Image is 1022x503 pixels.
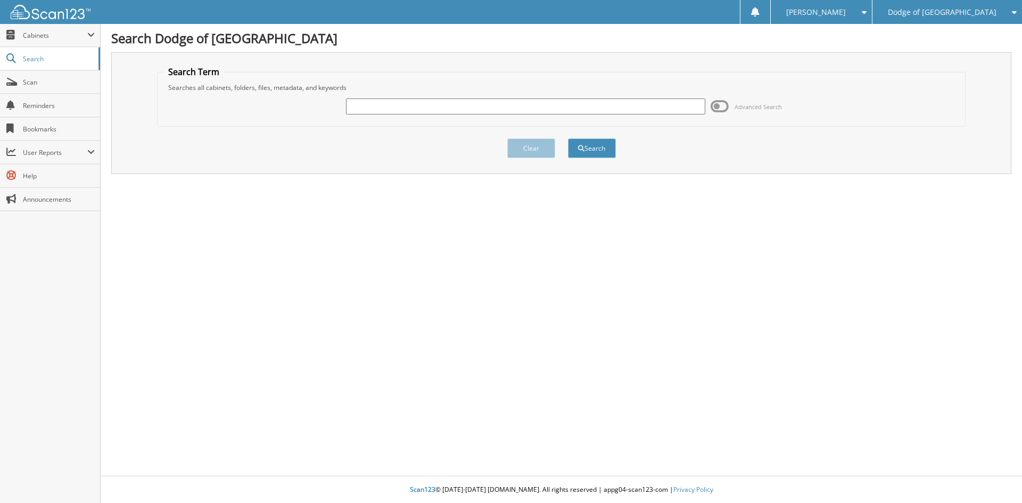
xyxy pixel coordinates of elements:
[735,103,782,111] span: Advanced Search
[23,78,95,87] span: Scan
[23,171,95,180] span: Help
[786,9,846,15] span: [PERSON_NAME]
[163,83,960,92] div: Searches all cabinets, folders, files, metadata, and keywords
[568,138,616,158] button: Search
[23,54,93,63] span: Search
[507,138,555,158] button: Clear
[23,125,95,134] span: Bookmarks
[410,485,435,494] span: Scan123
[23,148,87,157] span: User Reports
[673,485,713,494] a: Privacy Policy
[888,9,996,15] span: Dodge of [GEOGRAPHIC_DATA]
[969,452,1022,503] iframe: Chat Widget
[111,29,1011,47] h1: Search Dodge of [GEOGRAPHIC_DATA]
[101,477,1022,503] div: © [DATE]-[DATE] [DOMAIN_NAME]. All rights reserved | appg04-scan123-com |
[11,5,90,19] img: scan123-logo-white.svg
[163,66,225,78] legend: Search Term
[23,195,95,204] span: Announcements
[23,31,87,40] span: Cabinets
[23,101,95,110] span: Reminders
